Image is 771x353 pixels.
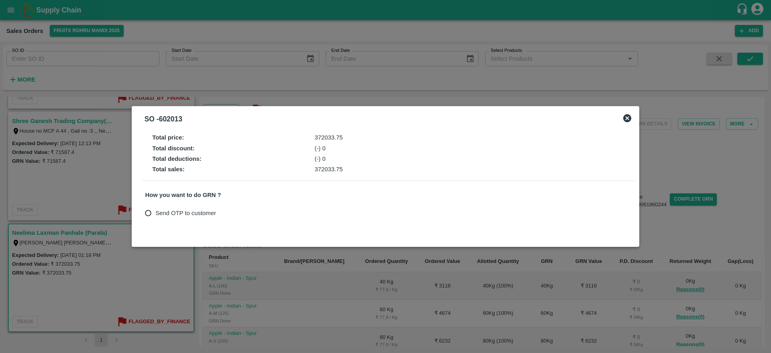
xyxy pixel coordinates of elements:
span: (-) 0 [314,145,325,152]
strong: How you want to do GRN ? [145,192,221,198]
strong: Total deductions : [152,156,202,162]
strong: Total sales : [152,166,185,172]
strong: Total price : [152,134,184,141]
strong: Total discount : [152,145,194,152]
div: SO - 602013 [145,113,182,125]
span: 372033.75 [314,166,343,172]
span: Send OTP to customer [155,209,216,218]
span: (-) 0 [314,156,325,162]
span: 372033.75 [314,134,343,141]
